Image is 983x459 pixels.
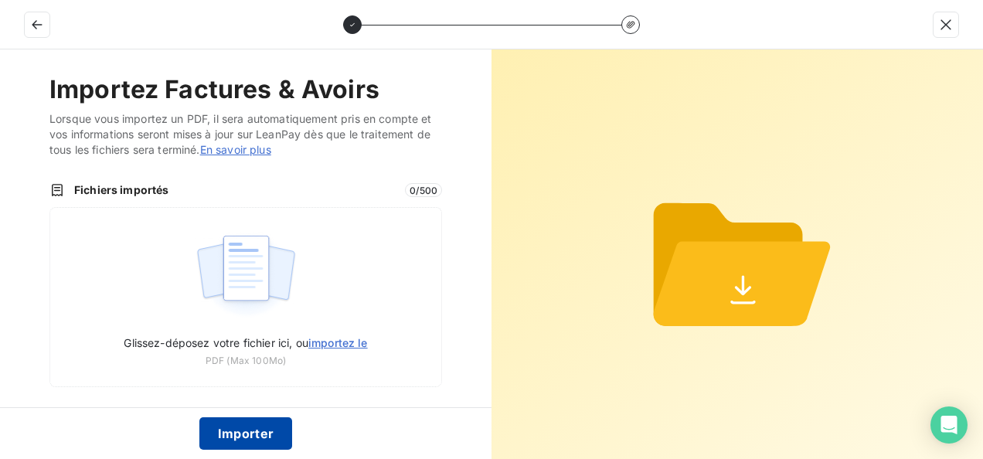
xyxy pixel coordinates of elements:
span: PDF (Max 100Mo) [206,354,286,368]
div: Open Intercom Messenger [930,406,968,444]
button: Importer [199,417,293,450]
h2: Importez Factures & Avoirs [49,74,442,105]
span: 0 / 500 [405,183,442,197]
span: Glissez-déposez votre fichier ici, ou [124,336,367,349]
img: illustration [195,226,298,325]
span: Lorsque vous importez un PDF, il sera automatiquement pris en compte et vos informations seront m... [49,111,442,158]
a: En savoir plus [200,143,271,156]
span: importez le [308,336,368,349]
span: Fichiers importés [74,182,396,198]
